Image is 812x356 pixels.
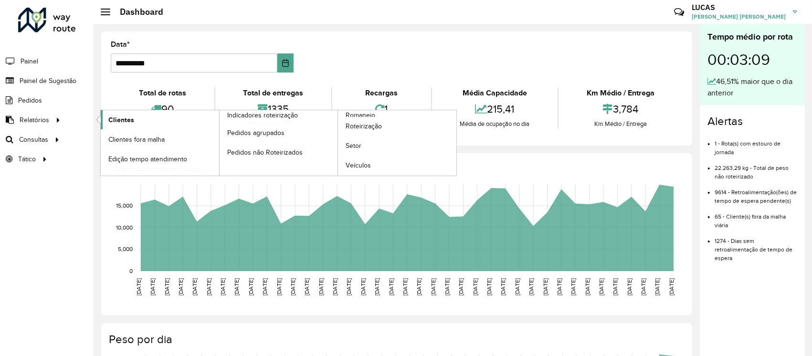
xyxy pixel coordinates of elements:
span: Roteirização [346,121,382,131]
text: [DATE] [542,278,548,295]
div: 00:03:09 [707,43,797,76]
span: Relatórios [20,115,49,125]
text: [DATE] [318,278,324,295]
text: [DATE] [612,278,619,295]
span: [PERSON_NAME] [PERSON_NAME] [692,12,786,21]
text: [DATE] [626,278,633,295]
span: Setor [346,141,361,151]
text: [DATE] [149,278,156,295]
h3: LUCAS [692,3,786,12]
text: 0 [129,268,133,274]
text: [DATE] [556,278,562,295]
span: Pedidos [18,95,42,105]
a: Pedidos não Roteirizados [220,143,338,162]
text: 10,000 [116,224,133,230]
li: 1 - Rota(s) com estouro de jornada [715,132,797,157]
span: Indicadores roteirização [227,110,298,120]
text: [DATE] [444,278,450,295]
text: [DATE] [206,278,212,295]
text: [DATE] [514,278,520,295]
div: 1335 [218,99,329,119]
span: Edição tempo atendimento [108,154,187,164]
text: [DATE] [500,278,506,295]
a: Pedidos agrupados [220,123,338,142]
text: 15,000 [116,202,133,209]
text: [DATE] [584,278,591,295]
a: Veículos [338,156,456,175]
div: 3,784 [561,99,680,119]
text: [DATE] [290,278,296,295]
text: [DATE] [164,278,170,295]
div: 215,41 [434,99,556,119]
span: Tático [18,154,36,164]
li: 65 - Cliente(s) fora da malha viária [715,205,797,230]
text: [DATE] [262,278,268,295]
li: 22.263,29 kg - Total de peso não roteirizado [715,157,797,181]
div: Km Médio / Entrega [561,87,680,99]
text: [DATE] [458,278,464,295]
div: Recargas [335,87,429,99]
div: 46,51% maior que o dia anterior [707,76,797,99]
div: Total de rotas [113,87,212,99]
label: Data [111,39,130,50]
li: 9614 - Retroalimentação(ões) de tempo de espera pendente(s) [715,181,797,205]
h4: Alertas [707,115,797,128]
a: Roteirização [338,117,456,136]
text: [DATE] [416,278,422,295]
div: Média Capacidade [434,87,556,99]
text: [DATE] [304,278,310,295]
text: [DATE] [388,278,394,295]
text: [DATE] [178,278,184,295]
a: Contato Rápido [669,2,689,22]
div: Tempo médio por rota [707,31,797,43]
span: Romaneio [346,110,375,120]
span: Veículos [346,160,371,170]
text: [DATE] [598,278,604,295]
div: 1 [335,99,429,119]
button: Choose Date [277,53,294,73]
li: 1274 - Dias sem retroalimentação de tempo de espera [715,230,797,262]
span: Painel de Sugestão [20,76,76,86]
text: 5,000 [118,246,133,252]
a: Indicadores roteirização [101,110,338,176]
text: [DATE] [360,278,366,295]
span: Clientes [108,115,134,125]
text: [DATE] [276,278,282,295]
span: Clientes fora malha [108,135,165,145]
span: Consultas [19,135,48,145]
div: Km Médio / Entrega [561,119,680,129]
text: [DATE] [332,278,338,295]
h2: Dashboard [110,7,163,17]
div: Média de ocupação no dia [434,119,556,129]
a: Setor [338,136,456,156]
text: [DATE] [191,278,198,295]
text: [DATE] [640,278,646,295]
text: [DATE] [430,278,436,295]
text: [DATE] [472,278,478,295]
text: [DATE] [346,278,352,295]
a: Clientes [101,110,219,129]
text: [DATE] [528,278,534,295]
text: [DATE] [402,278,408,295]
text: [DATE] [374,278,380,295]
text: [DATE] [220,278,226,295]
text: [DATE] [136,278,142,295]
a: Romaneio [220,110,457,176]
span: Painel [21,56,38,66]
text: [DATE] [248,278,254,295]
text: [DATE] [668,278,675,295]
a: Clientes fora malha [101,130,219,149]
text: [DATE] [570,278,576,295]
text: [DATE] [486,278,492,295]
div: 90 [113,99,212,119]
a: Edição tempo atendimento [101,149,219,168]
text: [DATE] [654,278,661,295]
span: Pedidos agrupados [227,128,285,138]
span: Pedidos não Roteirizados [227,147,303,157]
text: [DATE] [234,278,240,295]
h4: Peso por dia [109,333,683,346]
div: Total de entregas [218,87,329,99]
